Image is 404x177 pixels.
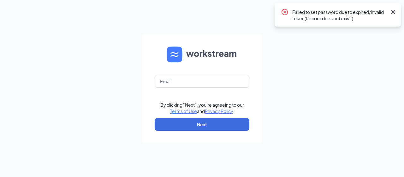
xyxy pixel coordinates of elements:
img: WS logo and Workstream text [167,47,237,62]
svg: Cross [389,8,397,16]
a: Terms of Use [170,108,197,114]
button: Next [155,118,249,131]
div: Failed to set password due to expired/invalid token(Record does not exist.) [292,8,387,22]
svg: CrossCircle [281,8,288,16]
div: By clicking "Next", you're agreeing to our and . [160,102,244,114]
input: Email [155,75,249,88]
a: Privacy Policy [205,108,233,114]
